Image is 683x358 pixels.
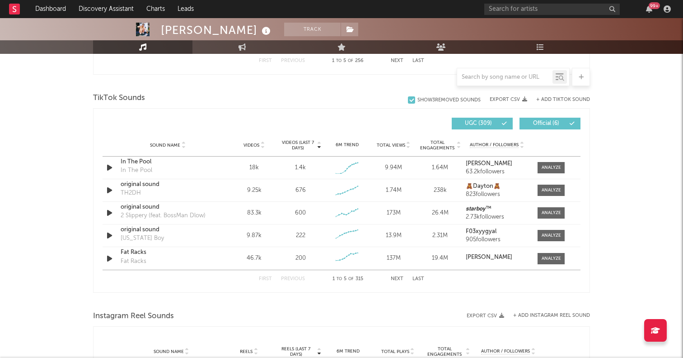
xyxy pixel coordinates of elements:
div: [US_STATE] Boy [121,234,164,243]
span: to [336,59,341,63]
a: 🧸Dayton🧸 [466,183,529,190]
div: 600 [295,209,306,218]
button: First [259,58,272,63]
span: Total Engagements [419,140,456,151]
div: 676 [295,186,306,195]
div: 200 [295,254,306,263]
a: original sound [121,180,215,189]
button: Previous [281,58,305,63]
a: [PERSON_NAME] [466,254,529,261]
strong: F03xyygyal [466,229,496,234]
span: Videos (last 7 days) [280,140,316,151]
div: 6M Trend [326,142,368,148]
span: to [337,277,342,281]
button: First [259,277,272,282]
div: 6M Trend [326,348,371,355]
span: Videos [243,143,259,148]
div: 9.87k [233,231,275,240]
div: 222 [296,231,305,240]
a: original sound [121,225,215,234]
button: 99+ [646,5,652,13]
div: 13.9M [373,231,415,240]
button: Next [391,277,403,282]
span: Total Engagements [425,346,465,357]
div: 19.4M [419,254,461,263]
a: Fat Racks [121,248,215,257]
a: [PERSON_NAME] [466,161,529,167]
div: TH2DH [121,189,141,198]
button: + Add TikTok Sound [527,97,590,102]
div: 2.31M [419,231,461,240]
span: Total Plays [381,349,409,354]
strong: 🧸Dayton🧸 [466,183,501,189]
span: TikTok Sounds [93,93,145,104]
div: 1.4k [295,163,306,172]
button: Next [391,58,403,63]
div: In The Pool [121,166,152,175]
button: UGC(309) [452,118,513,129]
div: 1 5 315 [323,274,373,285]
button: Export CSV [490,97,527,102]
div: 2 Slippery (feat. BossMan Dlow) [121,211,206,220]
span: Official ( 6 ) [525,121,567,126]
span: of [348,277,354,281]
div: 238k [419,186,461,195]
div: 1.64M [419,163,461,172]
span: Reels [240,349,253,354]
button: Last [412,277,424,282]
div: 18k [233,163,275,172]
div: 83.3k [233,209,275,218]
button: Export CSV [467,313,504,319]
input: Search for artists [484,4,620,15]
div: 823 followers [466,191,529,198]
span: of [348,59,353,63]
span: Author / Followers [470,142,519,148]
div: 46.7k [233,254,275,263]
span: Total Views [377,143,405,148]
span: Sound Name [150,143,180,148]
div: [PERSON_NAME] [161,23,273,38]
button: Track [284,23,341,36]
button: Official(6) [519,118,580,129]
div: Fat Racks [121,257,146,266]
button: Last [412,58,424,63]
div: 1.74M [373,186,415,195]
div: Show 3 Removed Sounds [417,97,481,103]
div: 173M [373,209,415,218]
div: 9.94M [373,163,415,172]
a: original sound [121,203,215,212]
span: UGC ( 309 ) [458,121,499,126]
div: 26.4M [419,209,461,218]
span: Author / Followers [481,348,530,354]
button: + Add TikTok Sound [536,97,590,102]
div: + Add Instagram Reel Sound [504,313,590,318]
span: Sound Name [154,349,184,354]
div: 905 followers [466,237,529,243]
a: In The Pool [121,158,215,167]
a: 𝙨𝙩𝙖𝙧𝙗𝙤𝙮™ [466,206,529,212]
button: + Add Instagram Reel Sound [513,313,590,318]
input: Search by song name or URL [457,74,552,81]
div: 9.25k [233,186,275,195]
a: F03xyygyal [466,229,529,235]
div: 2.73k followers [466,214,529,220]
strong: 𝙨𝙩𝙖𝙧𝙗𝙤𝙮™ [466,206,491,212]
span: Instagram Reel Sounds [93,311,174,322]
button: Previous [281,277,305,282]
strong: [PERSON_NAME] [466,254,512,260]
div: 63.2k followers [466,169,529,175]
strong: [PERSON_NAME] [466,161,512,167]
div: 99 + [649,2,660,9]
div: 1 5 256 [323,56,373,67]
div: 137M [373,254,415,263]
span: Reels (last 7 days) [276,346,316,357]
